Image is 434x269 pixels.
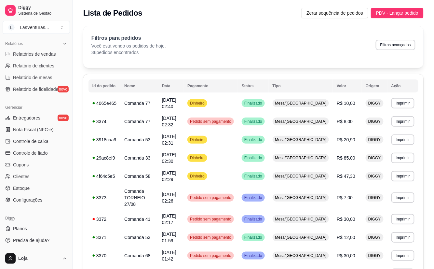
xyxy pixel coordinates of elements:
td: Comanda 58 [120,167,158,185]
span: DIGGY [367,235,382,240]
div: LasVenturas ... [20,24,49,31]
span: DIGGY [367,195,382,200]
td: Comanda 77 [120,112,158,131]
a: Controle de caixa [3,136,70,147]
div: 3370 [92,252,116,259]
div: 3372 [92,216,116,222]
th: Ação [387,79,418,92]
h2: Lista de Pedidos [83,8,142,18]
span: Zerar sequência de pedidos [306,9,363,17]
p: Você está vendo os pedidos de hoje. [91,43,166,49]
span: R$ 12,00 [337,235,355,240]
span: R$ 20,90 [337,137,355,142]
span: Dinheiro [189,137,206,142]
button: Imprimir [391,116,414,127]
a: Entregadoresnovo [3,113,70,123]
button: Imprimir [391,250,414,261]
span: Finalizado [243,195,264,200]
span: Dinheiro [189,155,206,161]
span: Finalizado [243,253,264,258]
span: [DATE] 02:40 [162,97,176,109]
div: 3918caa9 [92,136,116,143]
a: Nota Fiscal (NFC-e) [3,124,70,135]
span: [DATE] 02:29 [162,170,176,182]
span: Dinheiro [189,101,206,106]
span: Mesa/[GEOGRAPHIC_DATA] [274,217,328,222]
button: Imprimir [391,214,414,224]
span: Mesa/[GEOGRAPHIC_DATA] [274,253,328,258]
span: DIGGY [367,155,382,161]
span: Relatório de mesas [13,74,52,81]
a: Cupons [3,160,70,170]
span: Finalizado [243,217,264,222]
span: Cupons [13,162,29,168]
span: Estoque [13,185,30,191]
td: Comanda 77 [120,94,158,112]
span: Nota Fiscal (NFC-e) [13,126,53,133]
span: Controle de fiado [13,150,48,156]
span: R$ 7,00 [337,195,353,200]
span: DIGGY [367,253,382,258]
span: [DATE] 02:30 [162,152,176,164]
span: Clientes [13,173,30,180]
p: 36 pedidos encontrados [91,49,166,56]
span: Pedido sem pagamento [189,195,233,200]
td: Comanda 53 [120,228,158,247]
button: Loja [3,251,70,266]
span: [DATE] 02:31 [162,134,176,146]
a: DiggySistema de Gestão [3,3,70,18]
th: Status [238,79,269,92]
span: DIGGY [367,217,382,222]
span: Relatório de clientes [13,63,54,69]
button: Imprimir [391,232,414,243]
a: Relatório de mesas [3,72,70,83]
button: Select a team [3,21,70,34]
span: Controle de caixa [13,138,48,145]
span: Mesa/[GEOGRAPHIC_DATA] [274,155,328,161]
td: Comanda 41 [120,210,158,228]
div: 3373 [92,194,116,201]
span: Relatórios de vendas [13,51,56,57]
span: Pedido sem pagamento [189,235,233,240]
span: Finalizado [243,119,264,124]
span: Finalizado [243,101,264,106]
span: R$ 10,00 [337,101,355,106]
span: L [8,24,15,31]
button: Imprimir [391,98,414,108]
span: DIGGY [367,137,382,142]
span: [DATE] 01:42 [162,250,176,262]
span: Precisa de ajuda? [13,237,49,244]
span: R$ 8,00 [337,119,353,124]
button: Imprimir [391,171,414,181]
div: 3371 [92,234,116,241]
a: Clientes [3,171,70,182]
span: Sistema de Gestão [18,11,67,16]
span: Planos [13,225,27,232]
span: Entregadores [13,115,40,121]
span: Mesa/[GEOGRAPHIC_DATA] [274,235,328,240]
th: Id do pedido [88,79,120,92]
a: Planos [3,223,70,234]
button: Zerar sequência de pedidos [301,8,368,18]
th: Nome [120,79,158,92]
span: Configurações [13,197,42,203]
span: Loja [18,256,60,262]
span: R$ 47,30 [337,174,355,179]
span: Pedido sem pagamento [189,217,233,222]
button: Filtros avançados [376,40,415,50]
span: [DATE] 01:59 [162,232,176,243]
button: PDV - Lançar pedido [371,8,424,18]
span: Mesa/[GEOGRAPHIC_DATA] [274,101,328,106]
th: Pagamento [183,79,238,92]
span: R$ 30,00 [337,253,355,258]
a: Relatório de clientes [3,61,70,71]
a: Relatórios de vendas [3,49,70,59]
span: Dinheiro [189,174,206,179]
span: DIGGY [367,119,382,124]
td: Comanda 68 [120,247,158,265]
span: Mesa/[GEOGRAPHIC_DATA] [274,137,328,142]
a: Relatório de fidelidadenovo [3,84,70,94]
div: Gerenciar [3,102,70,113]
td: Comanda TORNEIO 27/08 [120,185,158,210]
span: Finalizado [243,137,264,142]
